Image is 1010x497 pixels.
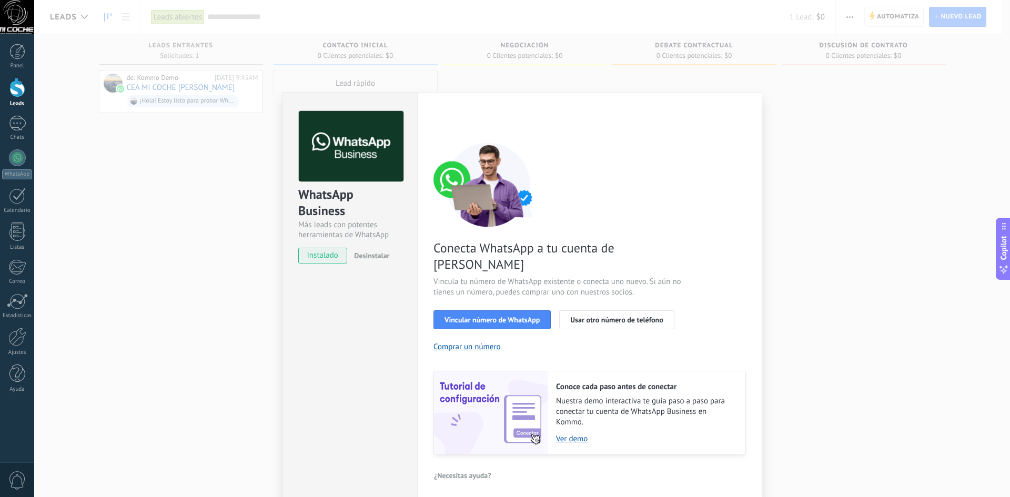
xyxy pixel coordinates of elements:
[998,236,1009,260] span: Copilot
[354,251,389,260] span: Desinstalar
[556,382,735,392] h2: Conoce cada paso antes de conectar
[2,207,33,214] div: Calendario
[2,386,33,393] div: Ayuda
[433,342,501,352] button: Comprar un número
[559,310,674,329] button: Usar otro número de teléfono
[2,63,33,69] div: Panel
[298,186,402,220] div: WhatsApp Business
[299,248,347,263] span: instalado
[298,220,402,240] div: Más leads con potentes herramientas de WhatsApp
[433,468,492,483] button: ¿Necesitas ayuda?
[2,278,33,285] div: Correo
[350,248,389,263] button: Desinstalar
[2,100,33,107] div: Leads
[556,396,735,428] span: Nuestra demo interactiva te guía paso a paso para conectar tu cuenta de WhatsApp Business en Kommo.
[2,349,33,356] div: Ajustes
[570,316,663,323] span: Usar otro número de teléfono
[434,472,491,479] span: ¿Necesitas ayuda?
[433,310,551,329] button: Vincular número de WhatsApp
[445,316,540,323] span: Vincular número de WhatsApp
[299,111,403,182] img: logo_main.png
[2,312,33,319] div: Estadísticas
[433,240,684,272] span: Conecta WhatsApp a tu cuenta de [PERSON_NAME]
[2,169,32,179] div: WhatsApp
[433,277,684,298] span: Vincula tu número de WhatsApp existente o conecta uno nuevo. Si aún no tienes un número, puedes c...
[433,143,544,227] img: connect number
[2,244,33,251] div: Listas
[2,134,33,141] div: Chats
[556,434,735,444] a: Ver demo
